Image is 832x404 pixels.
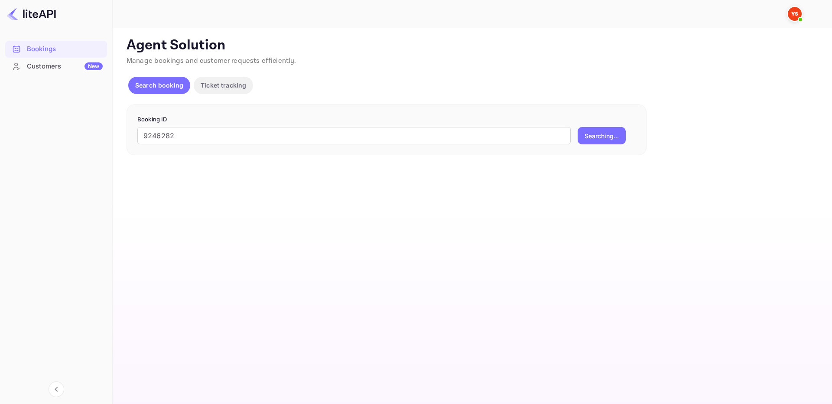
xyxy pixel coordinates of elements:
img: LiteAPI logo [7,7,56,21]
button: Collapse navigation [49,381,64,397]
span: Manage bookings and customer requests efficiently. [127,56,296,65]
p: Search booking [135,81,183,90]
button: Searching... [578,127,626,144]
input: Enter Booking ID (e.g., 63782194) [137,127,571,144]
div: CustomersNew [5,58,107,75]
p: Booking ID [137,115,636,124]
p: Agent Solution [127,37,816,54]
div: Customers [27,62,103,72]
div: Bookings [5,41,107,58]
img: Yandex Support [788,7,802,21]
p: Ticket tracking [201,81,246,90]
div: Bookings [27,44,103,54]
a: Bookings [5,41,107,57]
div: New [84,62,103,70]
a: CustomersNew [5,58,107,74]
